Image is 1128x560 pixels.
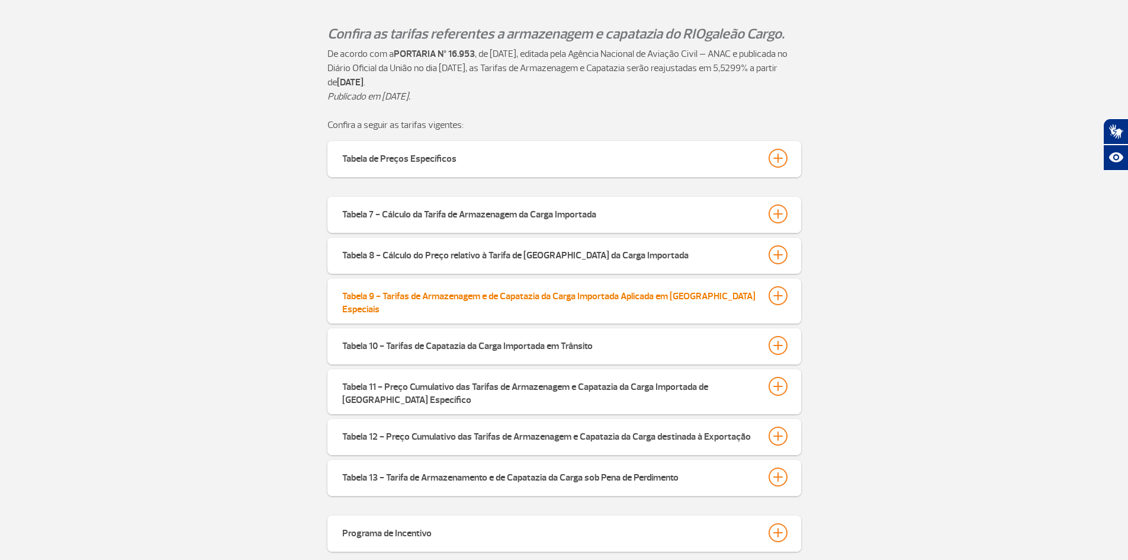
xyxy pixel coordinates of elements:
[1103,119,1128,171] div: Plugin de acessibilidade da Hand Talk.
[327,24,801,44] p: Confira as tarifas referentes a armazenagem e capatazia do RIOgaleão Cargo.
[342,523,787,543] button: Programa de Incentivo
[342,286,787,316] button: Tabela 9 - Tarifas de Armazenagem e de Capatazia da Carga Importada Aplicada em [GEOGRAPHIC_DATA]...
[327,91,410,103] em: Publicado em [DATE].
[342,245,689,262] div: Tabela 8 - Cálculo do Preço relativo à Tarifa de [GEOGRAPHIC_DATA] da Carga Importada
[342,336,593,353] div: Tabela 10 - Tarifas de Capatazia da Carga Importada em Trânsito
[394,48,475,60] strong: PORTARIA Nº 16.953
[342,204,596,221] div: Tabela 7 - Cálculo da Tarifa de Armazenagem da Carga Importada
[1103,145,1128,171] button: Abrir recursos assistivos.
[342,204,787,224] button: Tabela 7 - Cálculo da Tarifa de Armazenagem da Carga Importada
[342,335,787,356] button: Tabela 10 - Tarifas de Capatazia da Carga Importada em Trânsito
[342,376,787,407] button: Tabela 11 - Preço Cumulativo das Tarifas de Armazenagem e Capatazia da Carga Importada de [GEOGRA...
[1103,119,1128,145] button: Abrir tradutor de língua de sinais.
[342,245,787,265] button: Tabela 8 - Cálculo do Preço relativo à Tarifa de [GEOGRAPHIC_DATA] da Carga Importada
[342,427,751,443] div: Tabela 12 - Preço Cumulativo das Tarifas de Armazenagem e Capatazia da Carga destinada à Exportação
[342,148,787,168] button: Tabela de Preços Específicos
[342,149,457,165] div: Tabela de Preços Específicos
[342,286,757,316] div: Tabela 9 - Tarifas de Armazenagem e de Capatazia da Carga Importada Aplicada em [GEOGRAPHIC_DATA]...
[342,468,679,484] div: Tabela 13 - Tarifa de Armazenamento e de Capatazia da Carga sob Pena de Perdimento
[327,47,801,89] p: De acordo com a , de [DATE], editada pela Agência Nacional de Aviação Civil – ANAC e publicada no...
[342,523,432,540] div: Programa de Incentivo
[327,118,801,132] p: Confira a seguir as tarifas vigentes:
[342,377,757,407] div: Tabela 11 - Preço Cumulativo das Tarifas de Armazenagem e Capatazia da Carga Importada de [GEOGRA...
[337,76,364,88] strong: [DATE]
[342,467,787,487] button: Tabela 13 - Tarifa de Armazenamento e de Capatazia da Carga sob Pena de Perdimento
[342,426,787,446] button: Tabela 12 - Preço Cumulativo das Tarifas de Armazenagem e Capatazia da Carga destinada à Exportação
